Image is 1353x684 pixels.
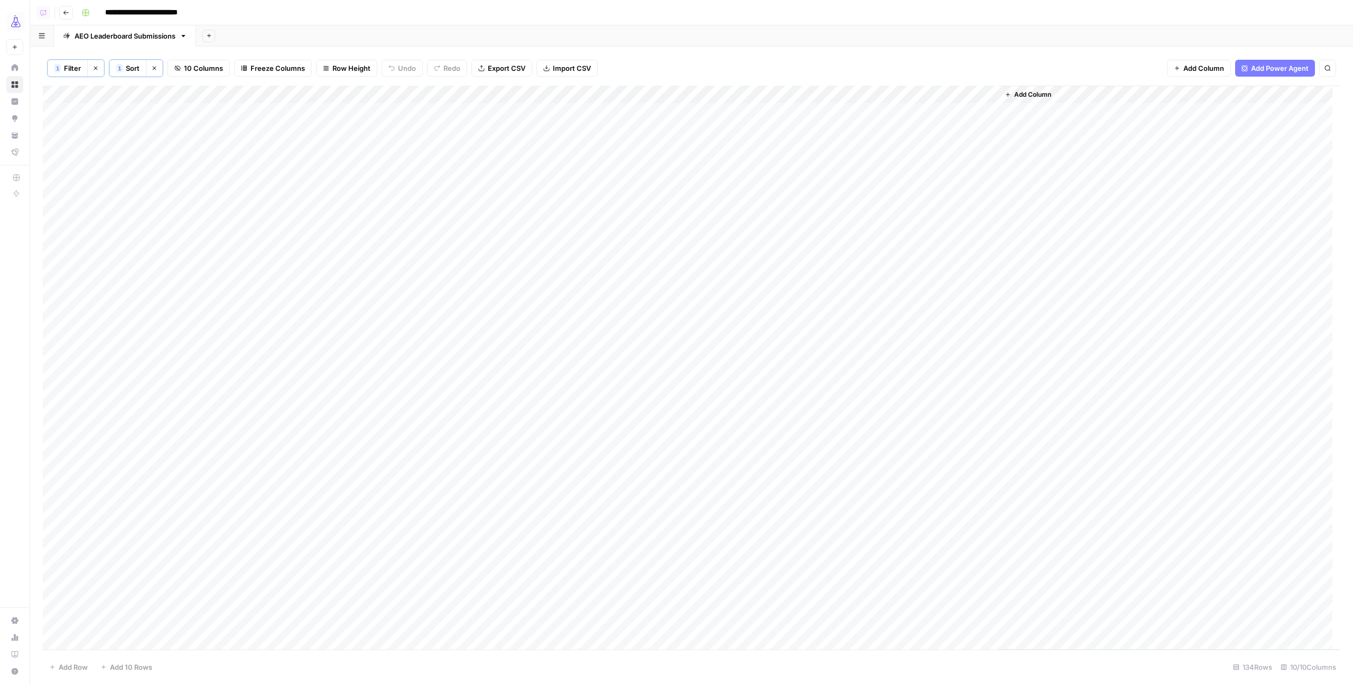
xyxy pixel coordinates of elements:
a: AEO Leaderboard Submissions [54,25,196,47]
button: Export CSV [471,60,532,77]
span: Export CSV [488,63,525,73]
button: Undo [382,60,423,77]
span: 10 Columns [184,63,223,73]
span: Row Height [332,63,370,73]
button: Add 10 Rows [94,659,159,676]
button: 1Sort [109,60,146,77]
span: Add Power Agent [1251,63,1309,73]
button: Add Column [1000,88,1055,101]
a: Home [6,59,23,76]
button: 1Filter [48,60,87,77]
button: Add Row [43,659,94,676]
a: Usage [6,629,23,646]
a: Insights [6,93,23,110]
img: AirOps Growth Logo [6,12,25,31]
button: Redo [427,60,467,77]
button: Import CSV [536,60,598,77]
span: Redo [443,63,460,73]
span: Filter [64,63,81,73]
span: Add Column [1183,63,1224,73]
span: Import CSV [553,63,591,73]
span: Sort [126,63,140,73]
a: Learning Hub [6,646,23,663]
span: 1 [118,64,121,72]
a: Opportunities [6,110,23,127]
span: Undo [398,63,416,73]
button: Freeze Columns [234,60,312,77]
button: Row Height [316,60,377,77]
button: Help + Support [6,663,23,680]
button: Add Column [1167,60,1231,77]
button: Add Power Agent [1235,60,1315,77]
span: Freeze Columns [251,63,305,73]
div: 10/10 Columns [1276,659,1340,676]
a: Flightpath [6,144,23,161]
span: Add Column [1014,90,1051,99]
a: Settings [6,612,23,629]
a: Your Data [6,127,23,144]
div: 1 [116,64,123,72]
span: Add Row [59,662,88,672]
button: Workspace: AirOps Growth [6,8,23,35]
span: Add 10 Rows [110,662,152,672]
a: Browse [6,76,23,93]
div: AEO Leaderboard Submissions [75,31,175,41]
div: 134 Rows [1229,659,1276,676]
button: 10 Columns [168,60,230,77]
div: 1 [54,64,61,72]
span: 1 [56,64,59,72]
